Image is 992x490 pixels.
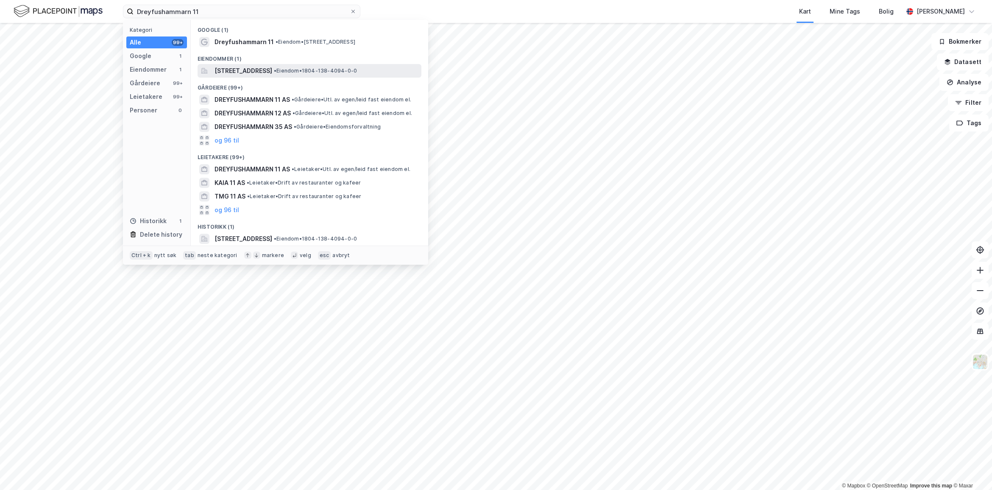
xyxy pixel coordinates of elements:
[276,39,278,45] span: •
[274,67,276,74] span: •
[247,193,250,199] span: •
[950,449,992,490] div: Kontrollprogram for chat
[215,205,239,215] button: og 96 til
[292,166,410,173] span: Leietaker • Utl. av egen/leid fast eiendom el.
[130,105,157,115] div: Personer
[262,252,284,259] div: markere
[14,4,103,19] img: logo.f888ab2527a4732fd821a326f86c7f29.svg
[215,37,274,47] span: Dreyfushammarn 11
[134,5,350,18] input: Søk på adresse, matrikkel, gårdeiere, leietakere eller personer
[910,483,952,489] a: Improve this map
[198,252,237,259] div: neste kategori
[867,483,908,489] a: OpenStreetMap
[292,96,294,103] span: •
[140,230,182,240] div: Delete history
[917,6,965,17] div: [PERSON_NAME]
[130,37,141,48] div: Alle
[332,252,350,259] div: avbryt
[154,252,177,259] div: nytt søk
[130,92,162,102] div: Leietakere
[830,6,860,17] div: Mine Tags
[294,123,296,130] span: •
[130,216,167,226] div: Historikk
[939,74,989,91] button: Analyse
[879,6,894,17] div: Bolig
[177,53,184,59] div: 1
[950,449,992,490] iframe: Chat Widget
[215,164,290,174] span: DREYFUSHAMMARN 11 AS
[130,51,151,61] div: Google
[130,64,167,75] div: Eiendommer
[294,123,381,130] span: Gårdeiere • Eiendomsforvaltning
[215,95,290,105] span: DREYFUSHAMMARN 11 AS
[215,135,239,146] button: og 96 til
[177,107,184,114] div: 0
[274,235,357,242] span: Eiendom • 1804-138-4094-0-0
[247,179,249,186] span: •
[215,178,245,188] span: KAIA 11 AS
[130,251,153,260] div: Ctrl + k
[172,93,184,100] div: 99+
[191,49,428,64] div: Eiendommer (1)
[937,53,989,70] button: Datasett
[972,354,988,370] img: Z
[130,78,160,88] div: Gårdeiere
[177,66,184,73] div: 1
[318,251,331,260] div: esc
[247,179,361,186] span: Leietaker • Drift av restauranter og kafeer
[191,78,428,93] div: Gårdeiere (99+)
[293,110,295,116] span: •
[172,39,184,46] div: 99+
[274,67,357,74] span: Eiendom • 1804-138-4094-0-0
[274,235,276,242] span: •
[130,27,187,33] div: Kategori
[247,193,361,200] span: Leietaker • Drift av restauranter og kafeer
[300,252,311,259] div: velg
[276,39,355,45] span: Eiendom • [STREET_ADDRESS]
[172,80,184,87] div: 99+
[949,115,989,132] button: Tags
[183,251,196,260] div: tab
[293,110,412,117] span: Gårdeiere • Utl. av egen/leid fast eiendom el.
[292,96,411,103] span: Gårdeiere • Utl. av egen/leid fast eiendom el.
[177,218,184,224] div: 1
[931,33,989,50] button: Bokmerker
[948,94,989,111] button: Filter
[215,108,291,118] span: DREYFUSHAMMARN 12 AS
[799,6,811,17] div: Kart
[842,483,865,489] a: Mapbox
[191,147,428,162] div: Leietakere (99+)
[215,122,292,132] span: DREYFUSHAMMARN 35 AS
[191,217,428,232] div: Historikk (1)
[215,66,272,76] span: [STREET_ADDRESS]
[191,20,428,35] div: Google (1)
[215,191,245,202] span: TMG 11 AS
[292,166,294,172] span: •
[215,234,272,244] span: [STREET_ADDRESS]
